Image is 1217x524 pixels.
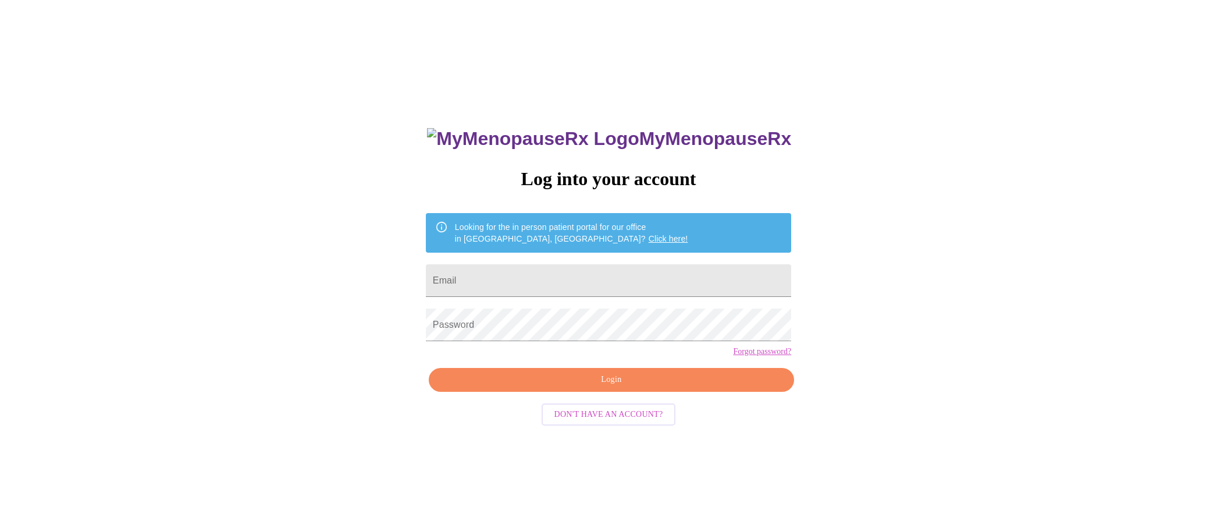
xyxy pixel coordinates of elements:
h3: MyMenopauseRx [427,128,791,150]
div: Looking for the in person patient portal for our office in [GEOGRAPHIC_DATA], [GEOGRAPHIC_DATA]? [455,217,688,249]
span: Login [442,373,781,387]
a: Forgot password? [733,347,791,356]
a: Click here! [649,234,688,243]
h3: Log into your account [426,168,791,190]
span: Don't have an account? [554,408,663,422]
button: Don't have an account? [542,403,676,426]
a: Don't have an account? [539,408,679,418]
button: Login [429,368,794,392]
img: MyMenopauseRx Logo [427,128,639,150]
